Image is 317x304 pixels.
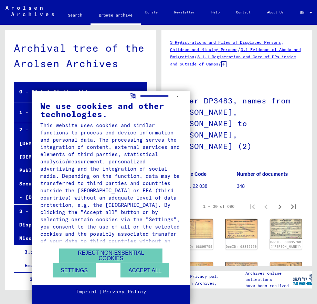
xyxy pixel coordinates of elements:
[120,263,169,277] button: Accept all
[53,263,96,277] button: Settings
[40,102,182,118] div: We use cookies and other technologies.
[76,288,97,295] a: Imprint
[40,122,182,252] div: This website uses cookies and similar functions to process end device information and personal da...
[103,288,146,295] a: Privacy Policy
[59,249,162,263] button: Reject non-essential cookies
